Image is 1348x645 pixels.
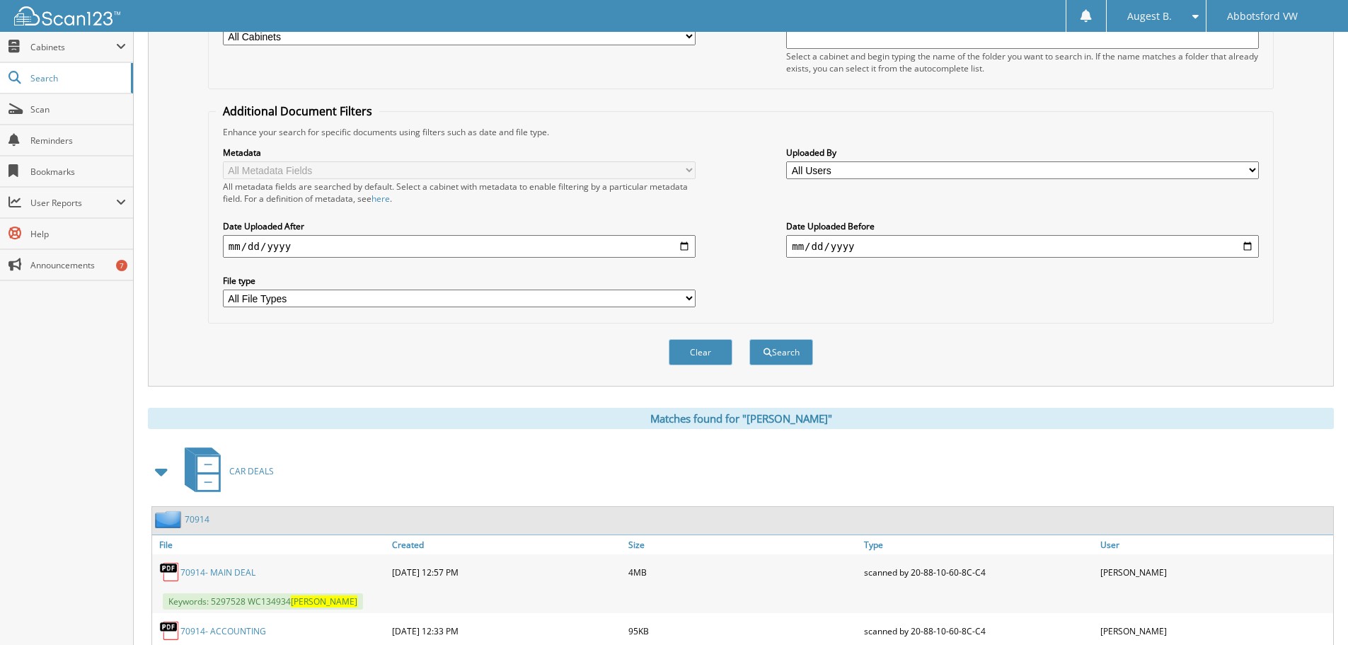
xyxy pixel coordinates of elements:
[30,72,124,84] span: Search
[786,220,1259,232] label: Date Uploaded Before
[388,535,625,554] a: Created
[749,339,813,365] button: Search
[14,6,120,25] img: scan123-logo-white.svg
[163,593,363,610] span: Keywords: 5297528 WC134934
[1227,12,1298,21] span: Abbotsford VW
[625,617,861,645] div: 95KB
[625,558,861,586] div: 4MB
[159,620,180,641] img: PDF.png
[1097,558,1333,586] div: [PERSON_NAME]
[1127,12,1172,21] span: Augest B.
[223,235,696,258] input: start
[30,103,126,115] span: Scan
[159,561,180,583] img: PDF.png
[860,558,1097,586] div: scanned by 20-88-10-60-8C-C4
[388,617,625,645] div: [DATE] 12:33 PM
[180,566,255,578] a: 70914- MAIN DEAL
[216,126,1266,138] div: Enhance your search for specific documents using filters such as date and file type.
[30,228,126,240] span: Help
[669,339,732,365] button: Clear
[116,260,127,271] div: 7
[371,193,390,205] a: here
[223,181,696,205] div: All metadata fields are searched by default. Select a cabinet with metadata to enable filtering b...
[30,166,126,178] span: Bookmarks
[388,558,625,586] div: [DATE] 12:57 PM
[223,147,696,159] label: Metadata
[176,443,274,499] a: CAR DEALS
[860,617,1097,645] div: scanned by 20-88-10-60-8C-C4
[625,535,861,554] a: Size
[180,625,266,637] a: 70914- ACCOUNTING
[30,135,126,147] span: Reminders
[1277,577,1348,645] iframe: Chat Widget
[185,513,209,525] a: 70914
[155,510,185,528] img: folder2.png
[152,535,388,554] a: File
[786,50,1259,74] div: Select a cabinet and begin typing the name of the folder you want to search in. If the name match...
[30,259,126,271] span: Announcements
[786,235,1259,258] input: end
[30,41,116,53] span: Cabinets
[860,535,1097,554] a: Type
[216,103,379,119] legend: Additional Document Filters
[1097,535,1333,554] a: User
[291,595,357,607] span: [PERSON_NAME]
[223,275,696,287] label: File type
[1097,617,1333,645] div: [PERSON_NAME]
[786,147,1259,159] label: Uploaded By
[148,408,1334,429] div: Matches found for "[PERSON_NAME]"
[30,197,116,209] span: User Reports
[223,220,696,232] label: Date Uploaded After
[229,465,274,477] span: CAR DEALS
